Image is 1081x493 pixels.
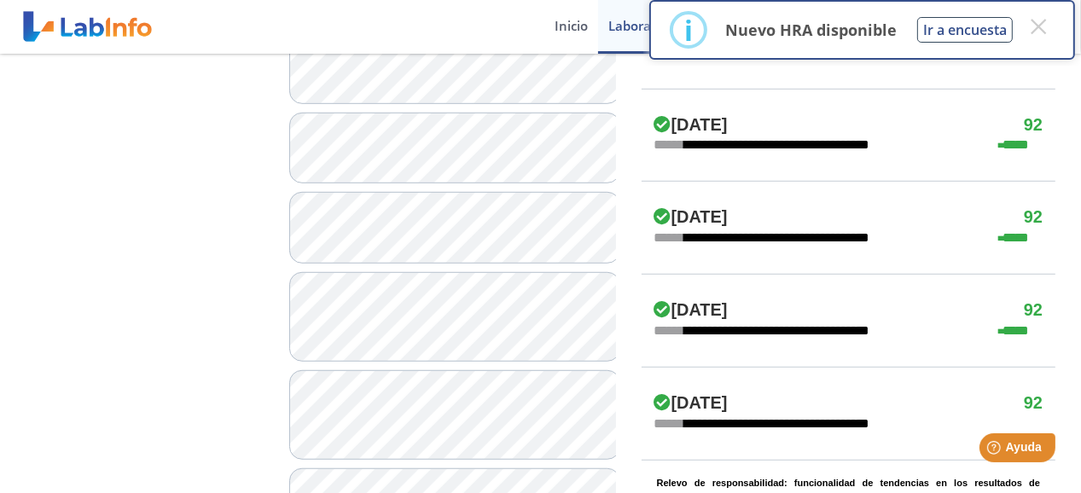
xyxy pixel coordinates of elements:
h4: 92 [1024,207,1043,228]
button: Ir a encuesta [917,17,1013,43]
h4: [DATE] [654,115,728,136]
h4: 92 [1024,115,1043,136]
button: Close this dialog [1023,11,1054,42]
div: i [684,14,693,45]
h4: [DATE] [654,300,728,321]
h4: [DATE] [654,207,728,228]
p: Nuevo HRA disponible [725,20,897,40]
h4: 92 [1024,393,1043,414]
h4: 92 [1024,300,1043,321]
iframe: Help widget launcher [929,426,1062,474]
h4: [DATE] [654,393,728,414]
